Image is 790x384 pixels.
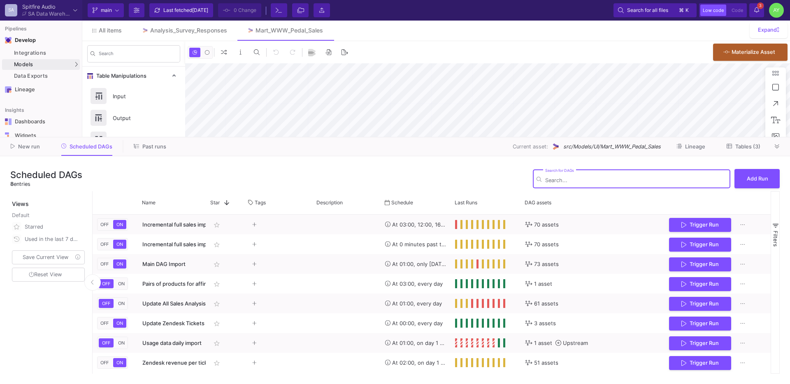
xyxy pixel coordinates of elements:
button: Trigger Run [669,356,731,370]
span: Scheduled DAGs [70,143,112,150]
button: Code [729,5,746,16]
div: At 03:00, 12:00, 16:00 and 21:00, [DATE] through [DATE] [385,215,446,234]
div: Press SPACE to select this row. [93,215,771,234]
button: OFF [99,358,110,367]
button: Trigger Run [669,238,731,252]
button: main [88,3,124,17]
div: Mart_WWW_Pedal_Sales [256,27,323,34]
div: At 03:00, every day [385,274,446,294]
mat-icon: star_border [212,319,222,328]
button: Trigger Run [669,257,731,272]
div: entries [10,180,82,188]
span: src/Models/UI/Mart_WWW_Pedal_Sales [563,143,661,150]
mat-expansion-panel-header: Table Manipulations [82,67,185,85]
button: Low code [700,5,726,16]
span: ON [115,360,125,365]
button: Lineage [667,140,715,153]
span: Table Manipulations [93,73,146,79]
div: Output [108,112,165,124]
span: Current asset: [513,143,548,150]
div: Press SPACE to select this row. [93,274,771,294]
span: Materialize Asset [732,49,775,55]
button: Trigger Run [669,297,731,311]
span: OFF [99,360,110,365]
input: Search... [545,177,727,183]
span: Trigger Run [690,320,719,326]
span: OFF [100,301,112,306]
span: Main DAG Import [142,261,186,267]
button: ON [113,220,126,229]
span: Low code [703,7,724,13]
mat-icon: star_border [212,299,222,309]
span: 51 assets [534,353,558,372]
button: OFF [99,319,110,328]
span: DAG assets [525,199,551,206]
span: ON [115,261,125,267]
mat-expansion-panel-header: Navigation iconDevelop [2,34,80,47]
button: Used in the last 7 days [10,233,86,245]
button: Save Current View [12,250,85,264]
span: ON [116,301,126,306]
img: Navigation icon [5,118,12,125]
div: Press SPACE to select this row. [93,294,771,313]
span: 1 asset [534,333,552,353]
div: At 0 minutes past the hour, every 4 hours, between 08:00 and 20:59, only [DATE] [385,235,446,254]
mat-icon: star_border [212,220,222,230]
img: Navigation icon [5,37,12,44]
button: ON [113,358,126,367]
button: Output [82,107,185,129]
span: Description [316,199,343,206]
div: Widgets [15,132,68,139]
span: OFF [99,222,110,227]
span: Usage data daily import [142,340,202,346]
div: Views [10,191,88,208]
img: Tab icon [142,27,149,34]
button: ON [116,279,126,288]
div: Dashboards [15,118,68,125]
button: ON [113,319,126,328]
div: Lineage [15,86,68,93]
a: Navigation iconLineage [2,83,80,96]
a: Navigation iconWidgets [2,129,80,142]
button: Add Run [734,169,780,188]
span: Schedule [391,199,413,206]
span: 61 assets [534,294,558,313]
button: ON [113,240,126,249]
mat-icon: star_border [212,279,222,289]
button: Union [82,129,185,150]
span: main [101,4,112,16]
span: Trigger Run [690,261,719,267]
button: ⌘k [676,5,692,15]
button: Scheduled DAGs [51,140,123,153]
span: Trigger Run [690,281,719,287]
button: ON [113,259,126,268]
span: Trigger Run [690,301,719,307]
span: Update Zendesk Tickets [142,320,204,326]
span: Search for all files [627,4,668,16]
span: Name [142,199,156,206]
span: Incremental full sales import [DATE] - CSVs REMOVED [142,241,279,248]
button: New run [1,140,50,153]
span: OFF [100,281,112,287]
span: Update All Sales Analysis Tables [142,300,223,307]
span: Reset View [29,271,62,278]
button: Trigger Run [669,336,731,351]
button: ON [116,338,126,347]
div: Starred [25,221,80,233]
span: Filters [772,231,779,247]
div: Develop [15,37,27,44]
img: Navigation icon [5,132,12,139]
div: SA Data Warehouse [28,11,70,16]
mat-icon: star_border [212,259,222,269]
div: AY [769,3,784,18]
div: Press SPACE to select this row. [93,313,771,333]
div: Integrations [14,50,78,56]
div: Table Manipulations [82,85,185,219]
span: Upstream [563,333,588,353]
div: Default [12,211,86,221]
span: 73 assets [534,254,559,274]
h3: Scheduled DAGs [10,169,82,180]
div: At 01:00, every day [385,294,446,313]
button: OFF [99,338,114,347]
span: OFF [99,261,110,267]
